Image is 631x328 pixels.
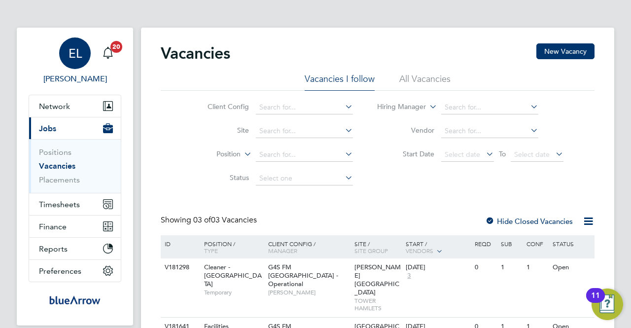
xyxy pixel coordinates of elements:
[29,238,121,259] button: Reports
[161,215,259,225] div: Showing
[39,147,71,157] a: Positions
[441,101,538,114] input: Search for...
[354,297,401,312] span: TOWER HAMLETS
[485,217,573,226] label: Hide Closed Vacancies
[266,235,352,259] div: Client Config /
[192,126,249,135] label: Site
[39,124,56,133] span: Jobs
[550,235,593,252] div: Status
[268,263,338,288] span: G4S FM [GEOGRAPHIC_DATA] - Operational
[354,247,388,255] span: Site Group
[406,263,470,272] div: [DATE]
[29,73,121,85] span: Eric Lai
[378,149,434,158] label: Start Date
[268,289,350,296] span: [PERSON_NAME]
[514,150,550,159] span: Select date
[256,148,353,162] input: Search for...
[591,295,600,308] div: 11
[204,263,262,288] span: Cleaner - [GEOGRAPHIC_DATA]
[29,260,121,282] button: Preferences
[29,292,121,308] a: Go to home page
[536,43,595,59] button: New Vacancy
[524,258,550,277] div: 1
[399,73,451,91] li: All Vacancies
[445,150,480,159] span: Select date
[184,149,241,159] label: Position
[256,124,353,138] input: Search for...
[162,235,197,252] div: ID
[193,215,257,225] span: 03 Vacancies
[403,235,472,260] div: Start /
[352,235,404,259] div: Site /
[49,292,101,308] img: bluearrow-logo-retina.png
[204,289,263,296] span: Temporary
[472,258,498,277] div: 0
[39,102,70,111] span: Network
[29,139,121,193] div: Jobs
[305,73,375,91] li: Vacancies I follow
[204,247,218,255] span: Type
[192,173,249,182] label: Status
[39,175,80,184] a: Placements
[29,95,121,117] button: Network
[406,247,433,255] span: Vendors
[256,172,353,185] input: Select one
[472,235,498,252] div: Reqd
[17,28,133,326] nav: Main navigation
[406,272,412,280] span: 3
[39,244,68,254] span: Reports
[354,263,401,296] span: [PERSON_NAME][GEOGRAPHIC_DATA]
[592,289,623,320] button: Open Resource Center, 11 new notifications
[110,41,122,53] span: 20
[496,147,509,160] span: To
[441,124,538,138] input: Search for...
[550,258,593,277] div: Open
[378,126,434,135] label: Vendor
[524,235,550,252] div: Conf
[29,37,121,85] a: EL[PERSON_NAME]
[498,235,524,252] div: Sub
[193,215,211,225] span: 03 of
[98,37,118,69] a: 20
[39,161,75,171] a: Vacancies
[29,117,121,139] button: Jobs
[162,258,197,277] div: V181298
[197,235,266,259] div: Position /
[161,43,230,63] h2: Vacancies
[69,47,82,60] span: EL
[29,193,121,215] button: Timesheets
[29,216,121,237] button: Finance
[268,247,297,255] span: Manager
[39,222,67,231] span: Finance
[192,102,249,111] label: Client Config
[369,102,426,112] label: Hiring Manager
[256,101,353,114] input: Search for...
[498,258,524,277] div: 1
[39,200,80,209] span: Timesheets
[39,266,81,276] span: Preferences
